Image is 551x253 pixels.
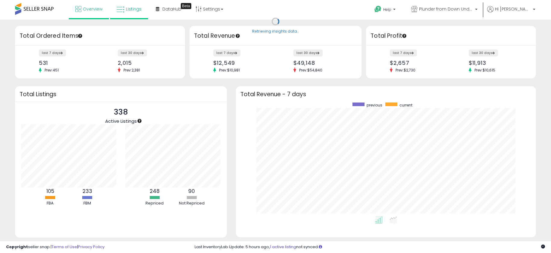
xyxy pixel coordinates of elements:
label: last 7 days [390,49,417,56]
h3: Total Revenue [194,32,357,40]
div: Tooltip anchor [77,33,83,39]
div: $49,148 [293,60,351,66]
span: Prev: $54,840 [296,68,325,73]
div: 2,015 [118,60,174,66]
div: seller snap | | [6,244,105,250]
div: Tooltip anchor [402,33,407,39]
span: Prev: $10,615 [471,68,498,73]
span: Prev: 451 [42,68,62,73]
label: last 30 days [469,49,498,56]
div: FBM [69,201,105,206]
span: Active Listings [105,118,137,124]
span: current [399,103,412,108]
label: last 30 days [293,49,323,56]
strong: Copyright [6,244,28,250]
h3: Total Ordered Items [20,32,180,40]
a: Hi [PERSON_NAME] [487,6,535,20]
label: last 7 days [213,49,240,56]
h3: Total Listings [20,92,222,96]
span: Plunder from Down Under Shop [419,6,473,12]
span: Prev: $2,730 [393,68,418,73]
p: 338 [105,106,137,118]
b: 233 [83,188,92,195]
span: Help [383,7,391,12]
div: $12,549 [213,60,271,66]
div: FBA [32,201,68,206]
b: 248 [150,188,160,195]
h3: Total Revenue - 7 days [240,92,531,96]
div: Tooltip anchor [181,3,191,9]
span: Overview [83,6,102,12]
label: last 30 days [118,49,147,56]
a: Privacy Policy [78,244,105,250]
a: Help [370,1,402,20]
span: Prev: 2,381 [121,68,143,73]
div: $2,657 [390,60,446,66]
div: Repriced [136,201,173,206]
b: 90 [188,188,195,195]
div: Not Repriced [174,201,210,206]
span: Prev: $10,981 [216,68,243,73]
h3: Total Profit [371,32,531,40]
div: Retrieving insights data.. [252,29,299,34]
i: Get Help [374,5,382,13]
b: 105 [46,188,54,195]
span: DataHub [162,6,181,12]
span: previous [367,103,382,108]
div: Tooltip anchor [235,33,240,39]
div: Tooltip anchor [137,118,142,124]
label: last 7 days [39,49,66,56]
div: Last InventoryLab Update: 5 hours ago, not synced. [195,244,545,250]
span: Hi [PERSON_NAME] [495,6,531,12]
a: 1 active listing [270,244,296,250]
div: $11,913 [469,60,525,66]
span: Listings [126,6,142,12]
a: Terms of Use [52,244,77,250]
div: 531 [39,60,95,66]
i: Click here to read more about un-synced listings. [319,245,322,249]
